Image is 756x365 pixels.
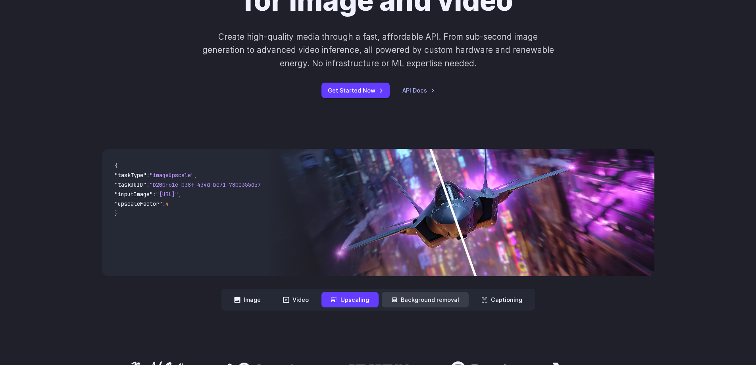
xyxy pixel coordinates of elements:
button: Upscaling [321,292,379,307]
span: "b20bf61e-b38f-434d-be71-78be355d5795" [150,181,270,188]
span: "imageUpscale" [150,172,194,179]
button: Background removal [382,292,469,307]
span: , [178,191,181,198]
button: Captioning [472,292,532,307]
span: { [115,162,118,169]
span: : [146,172,150,179]
span: "upscaleFactor" [115,200,162,207]
span: : [146,181,150,188]
span: : [153,191,156,198]
span: , [194,172,197,179]
a: Get Started Now [321,83,390,98]
span: } [115,210,118,217]
span: "taskType" [115,172,146,179]
p: Create high-quality media through a fast, affordable API. From sub-second image generation to adv... [201,30,555,70]
button: Image [225,292,270,307]
img: Futuristic stealth jet streaking through a neon-lit cityscape with glowing purple exhaust [267,149,654,276]
span: : [162,200,165,207]
button: Video [273,292,318,307]
span: "inputImage" [115,191,153,198]
span: 4 [165,200,169,207]
span: "[URL]" [156,191,178,198]
span: "taskUUID" [115,181,146,188]
a: API Docs [402,86,435,95]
